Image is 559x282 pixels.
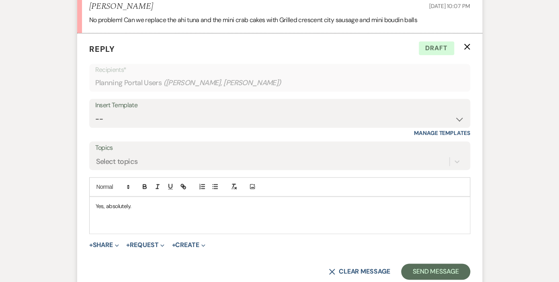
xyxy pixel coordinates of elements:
p: Recipients* [95,65,464,75]
a: Manage Templates [414,129,470,137]
span: ( [PERSON_NAME], [PERSON_NAME] ) [163,78,281,88]
span: Draft [419,41,454,55]
label: Topics [95,142,464,154]
h5: [PERSON_NAME] [89,2,153,12]
p: No problem! Can we replace the ahi tuna and the mini crab cakes with Grilled crescent city sausag... [89,15,470,25]
span: Reply [89,44,115,54]
div: Planning Portal Users [95,75,464,91]
button: Clear message [329,268,390,275]
span: [DATE] 10:07 PM [429,2,470,10]
div: Select topics [96,156,138,167]
button: Create [172,242,205,248]
div: Insert Template [95,100,464,111]
p: Yes, absolutely. [96,202,464,210]
span: + [126,242,130,248]
button: Send Message [401,264,470,280]
span: + [172,242,175,248]
span: + [89,242,93,248]
button: Share [89,242,119,248]
button: Request [126,242,164,248]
